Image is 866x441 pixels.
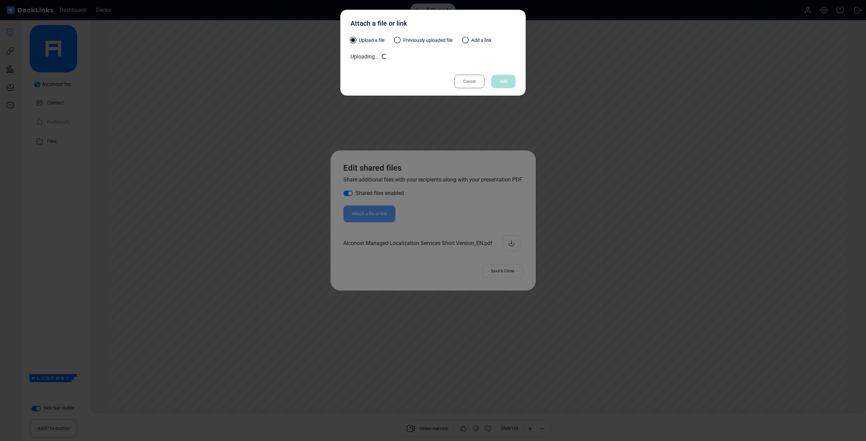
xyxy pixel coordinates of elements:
span: Uploading... [350,53,379,60]
label: Upload a file [350,37,385,47]
label: Add a link [463,37,492,47]
div: Cancel [454,75,484,88]
label: Previously uploaded file [395,37,453,47]
div: Attach a file or link [350,18,407,32]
